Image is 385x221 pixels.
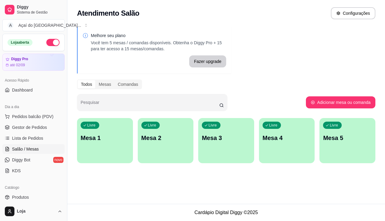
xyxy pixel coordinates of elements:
p: Você tem 5 mesas / comandas disponíveis. Obtenha o Diggy Pro + 15 para ter acesso a 15 mesas/coma... [91,40,226,52]
span: A [8,22,14,28]
button: Adicionar mesa ou comanda [306,96,375,108]
span: Lista de Pedidos [12,135,43,141]
div: Catálogo [2,183,65,192]
span: Diggy Bot [12,157,30,163]
p: Mesa 2 [141,134,190,142]
span: Diggy [17,5,62,10]
p: Livre [269,123,278,128]
a: Salão / Mesas [2,144,65,154]
span: Salão / Mesas [12,146,39,152]
p: Mesa 5 [323,134,372,142]
span: KDS [12,168,21,174]
button: Pedidos balcão (PDV) [2,112,65,121]
a: Lista de Pedidos [2,133,65,143]
input: Pesquisar [81,102,219,108]
p: Livre [148,123,156,128]
a: KDS [2,166,65,176]
button: LivreMesa 3 [198,118,254,163]
a: Diggy Botnovo [2,155,65,165]
p: Mesa 1 [81,134,129,142]
span: Loja [17,209,55,214]
button: LivreMesa 5 [319,118,375,163]
button: Select a team [2,19,65,31]
h2: Atendimento Salão [77,8,139,18]
button: LivreMesa 2 [138,118,194,163]
span: Dashboard [12,87,33,93]
button: Loja [2,204,65,219]
button: LivreMesa 1 [77,118,133,163]
div: Comandas [115,80,142,89]
span: Sistema de Gestão [17,10,62,15]
a: DiggySistema de Gestão [2,2,65,17]
footer: Cardápio Digital Diggy © 2025 [67,204,385,221]
span: Gestor de Pedidos [12,124,47,130]
div: Todos [78,80,95,89]
p: Livre [330,123,338,128]
article: até 02/09 [10,63,25,67]
div: Acesso Rápido [2,76,65,85]
span: Produtos [12,194,29,200]
p: Mesa 3 [202,134,251,142]
div: Dia a dia [2,102,65,112]
a: Dashboard [2,85,65,95]
button: LivreMesa 4 [259,118,315,163]
a: Diggy Proaté 02/09 [2,54,65,71]
p: Livre [87,123,96,128]
div: Loja aberta [8,39,32,46]
a: Produtos [2,192,65,202]
p: Melhore seu plano [91,33,226,39]
div: Mesas [95,80,114,89]
span: Pedidos balcão (PDV) [12,114,54,120]
article: Diggy Pro [11,57,28,61]
button: Fazer upgrade [189,55,226,67]
div: Açaí do [GEOGRAPHIC_DATA] ... [18,22,81,28]
button: Configurações [331,7,375,19]
p: Mesa 4 [263,134,311,142]
a: Gestor de Pedidos [2,123,65,132]
button: Alterar Status [46,39,60,46]
p: Livre [208,123,217,128]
